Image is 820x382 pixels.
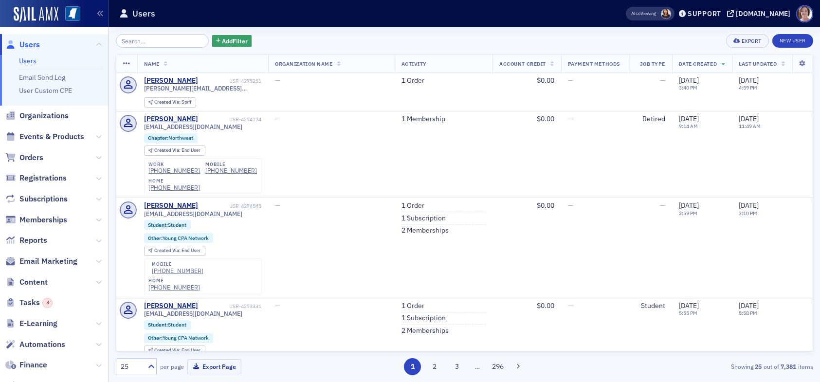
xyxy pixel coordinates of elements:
[739,60,777,67] span: Last Updated
[200,78,261,84] div: USR-4275251
[19,56,36,65] a: Users
[148,184,200,191] div: [PHONE_NUMBER]
[5,110,69,121] a: Organizations
[448,358,465,375] button: 3
[568,60,620,67] span: Payment Methods
[796,5,813,22] span: Profile
[116,34,209,48] input: Search…
[5,339,65,350] a: Automations
[5,318,57,329] a: E-Learning
[19,360,47,370] span: Finance
[739,309,757,316] time: 5:58 PM
[5,173,67,183] a: Registrations
[148,178,200,184] div: home
[631,10,656,17] span: Viewing
[631,10,640,17] div: Also
[637,302,665,310] div: Student
[739,84,757,91] time: 4:59 PM
[5,194,68,204] a: Subscriptions
[726,34,768,48] button: Export
[401,302,424,310] a: 1 Order
[19,152,43,163] span: Orders
[121,362,142,372] div: 25
[144,320,191,330] div: Student:
[401,226,449,235] a: 2 Memberships
[401,115,445,124] a: 1 Membership
[205,162,257,167] div: mobile
[679,123,698,129] time: 9:14 AM
[19,215,67,225] span: Memberships
[205,167,257,174] a: [PHONE_NUMBER]
[5,297,53,308] a: Tasks3
[148,335,209,341] a: Other:Young CPA Network
[489,358,506,375] button: 296
[14,7,58,22] img: SailAMX
[200,303,261,309] div: USR-4273331
[401,60,427,67] span: Activity
[144,220,191,230] div: Student:
[679,201,699,210] span: [DATE]
[19,86,72,95] a: User Custom CPE
[568,301,573,310] span: —
[144,346,205,356] div: Created Via: End User
[5,152,43,163] a: Orders
[154,148,200,153] div: End User
[499,60,546,67] span: Account Credit
[404,358,421,375] button: 1
[275,114,280,123] span: —
[739,123,761,129] time: 11:49 AM
[154,100,191,105] div: Staff
[537,301,554,310] span: $0.00
[661,9,671,19] span: Noma Burge
[212,35,252,47] button: AddFilter
[144,246,205,256] div: Created Via: End User
[739,114,759,123] span: [DATE]
[144,76,198,85] div: [PERSON_NAME]
[5,235,47,246] a: Reports
[275,201,280,210] span: —
[154,147,182,153] span: Created Via :
[19,256,77,267] span: Email Marketing
[5,256,77,267] a: Email Marketing
[275,301,280,310] span: —
[19,339,65,350] span: Automations
[154,347,182,353] span: Created Via :
[727,10,794,17] button: [DOMAIN_NAME]
[144,333,214,343] div: Other:
[587,362,813,371] div: Showing out of items
[42,298,53,308] div: 3
[58,6,80,23] a: View Homepage
[568,76,573,85] span: —
[679,114,699,123] span: [DATE]
[144,115,198,124] a: [PERSON_NAME]
[679,84,697,91] time: 3:40 PM
[144,123,242,130] span: [EMAIL_ADDRESS][DOMAIN_NAME]
[679,60,717,67] span: Date Created
[753,362,764,371] strong: 25
[5,360,47,370] a: Finance
[537,201,554,210] span: $0.00
[401,314,446,323] a: 1 Subscription
[19,131,84,142] span: Events & Products
[19,297,53,308] span: Tasks
[148,221,168,228] span: Student :
[772,34,813,48] a: New User
[637,115,665,124] div: Retired
[144,233,214,243] div: Other:
[275,76,280,85] span: —
[144,146,205,156] div: Created Via: End User
[148,284,200,291] div: [PHONE_NUMBER]
[148,167,200,174] a: [PHONE_NUMBER]
[154,348,200,353] div: End User
[679,301,699,310] span: [DATE]
[742,38,762,44] div: Export
[19,110,69,121] span: Organizations
[152,267,203,274] div: [PHONE_NUMBER]
[144,302,198,310] a: [PERSON_NAME]
[679,210,697,217] time: 2:59 PM
[5,39,40,50] a: Users
[160,362,184,371] label: per page
[148,278,200,284] div: home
